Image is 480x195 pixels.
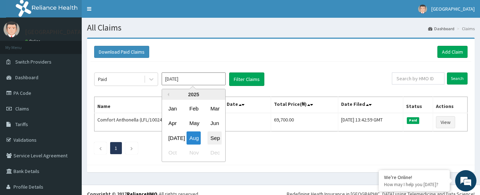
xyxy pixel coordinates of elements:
[407,117,420,124] span: Paid
[447,72,468,85] input: Search
[166,93,169,96] button: Previous Year
[4,21,20,37] img: User Image
[25,39,42,44] a: Online
[187,102,201,115] div: Choose February 2025
[15,105,29,112] span: Claims
[437,46,468,58] a: Add Claim
[207,102,222,115] div: Choose March 2025
[95,97,199,113] th: Name
[418,5,427,13] img: User Image
[99,145,102,151] a: Previous page
[392,72,444,85] input: Search by HMO ID
[166,102,180,115] div: Choose January 2025
[15,74,38,81] span: Dashboard
[433,97,468,113] th: Actions
[4,124,135,149] textarea: Type your message and hit 'Enter'
[117,4,134,21] div: Minimize live chat window
[436,116,455,128] a: View
[229,72,264,86] button: Filter Claims
[207,117,222,130] div: Choose June 2025
[338,97,403,113] th: Date Filed
[166,117,180,130] div: Choose April 2025
[98,76,107,83] div: Paid
[207,131,222,145] div: Choose September 2025
[130,145,133,151] a: Next page
[187,131,201,145] div: Choose August 2025
[166,131,180,145] div: Choose July 2025
[13,36,29,53] img: d_794563401_company_1708531726252_794563401
[384,182,444,188] p: How may I help you today?
[403,97,433,113] th: Status
[95,113,199,131] td: Comfort Anthonella (LFL/10024/E)
[41,55,98,126] span: We're online!
[15,121,28,128] span: Tariffs
[15,59,52,65] span: Switch Providers
[431,6,475,12] span: [GEOGRAPHIC_DATA]
[87,23,475,32] h1: All Claims
[162,101,225,160] div: month 2025-08
[271,113,338,131] td: 69,700.00
[162,72,226,85] input: Select Month and Year
[384,174,444,180] div: We're Online!
[428,26,454,32] a: Dashboard
[338,113,403,131] td: [DATE] 13:42:59 GMT
[162,89,225,100] div: 2025
[37,40,119,49] div: Chat with us now
[455,26,475,32] li: Claims
[94,46,149,58] button: Download Paid Claims
[187,117,201,130] div: Choose May 2025
[25,29,83,35] p: [GEOGRAPHIC_DATA]
[115,145,117,151] a: Page 1 is your current page
[271,97,338,113] th: Total Price(₦)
